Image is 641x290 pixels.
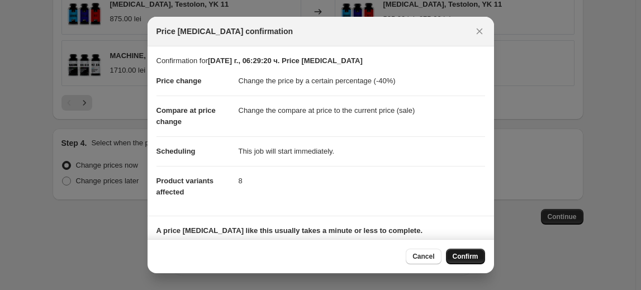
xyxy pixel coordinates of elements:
span: Scheduling [156,147,196,155]
dd: 8 [239,166,485,196]
b: [DATE] г., 06:29:20 ч. Price [MEDICAL_DATA] [208,56,363,65]
button: Confirm [446,249,485,264]
span: Price [MEDICAL_DATA] confirmation [156,26,293,37]
span: Cancel [412,252,434,261]
button: Cancel [406,249,441,264]
p: Confirmation for [156,55,485,66]
dd: Change the price by a certain percentage (-40%) [239,66,485,96]
dd: Change the compare at price to the current price (sale) [239,96,485,125]
button: Close [472,23,487,39]
span: Compare at price change [156,106,216,126]
dd: This job will start immediately. [239,136,485,166]
b: A price [MEDICAL_DATA] like this usually takes a minute or less to complete. [156,226,423,235]
span: Price change [156,77,202,85]
span: Product variants affected [156,177,214,196]
span: Confirm [453,252,478,261]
